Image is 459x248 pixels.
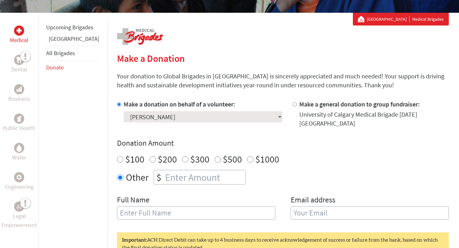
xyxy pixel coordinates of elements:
[117,206,275,220] input: Enter Full Name
[14,143,24,153] div: Water
[117,72,449,90] p: Your donation to Global Brigades in [GEOGRAPHIC_DATA] is sincerely appreciated and much needed! Y...
[17,175,22,180] img: Engineering
[46,34,99,46] li: Panama
[158,153,177,165] label: $200
[3,124,35,133] p: Public Health
[14,113,24,124] div: Public Health
[1,201,37,230] a: Legal EmpowermentLegal Empowerment
[46,46,99,61] li: All Brigades
[223,153,242,165] label: $500
[117,195,149,206] label: Full Name
[3,113,35,133] a: Public HealthPublic Health
[14,172,24,182] div: Engineering
[17,115,22,122] img: Public Health
[117,28,163,45] img: logo-medical.png
[46,64,64,71] a: Donate
[5,182,33,191] p: Engineering
[17,87,22,92] img: Business
[46,20,99,34] li: Upcoming Brigades
[255,153,279,165] label: $1000
[291,206,449,220] input: Your Email
[10,36,28,45] p: Medical
[8,84,30,103] a: BusinessBusiness
[125,153,144,165] label: $100
[8,94,30,103] p: Business
[12,143,26,162] a: WaterWater
[122,237,147,243] strong: Important:
[17,144,22,151] img: Water
[46,24,93,31] a: Upcoming Brigades
[11,65,27,74] p: Dental
[117,138,449,148] h4: Donation Amount
[358,16,444,22] div: Medical Brigades
[14,26,24,36] div: Medical
[124,100,235,108] label: Make a donation on behalf of a volunteer:
[12,153,26,162] p: Water
[46,61,99,75] li: Donate
[5,172,33,191] a: EngineeringEngineering
[14,84,24,94] div: Business
[46,49,75,57] a: All Brigades
[299,100,420,108] label: Make a general donation to group fundraiser:
[299,110,449,128] div: University of Calgary Medical Brigade [DATE] [GEOGRAPHIC_DATA]
[1,212,37,230] p: Legal Empowerment
[49,35,99,42] a: [GEOGRAPHIC_DATA]
[164,170,245,184] input: Enter Amount
[117,53,449,64] h2: Make a Donation
[291,195,335,206] label: Email address
[126,170,149,185] label: Other
[154,170,164,184] div: $
[367,16,410,22] a: [GEOGRAPHIC_DATA]
[17,28,22,33] img: Medical
[14,55,24,65] div: Dental
[17,57,22,63] img: Dental
[17,205,22,208] img: Legal Empowerment
[10,26,28,45] a: MedicalMedical
[11,55,27,74] a: DentalDental
[190,153,209,165] label: $300
[14,201,24,212] div: Legal Empowerment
